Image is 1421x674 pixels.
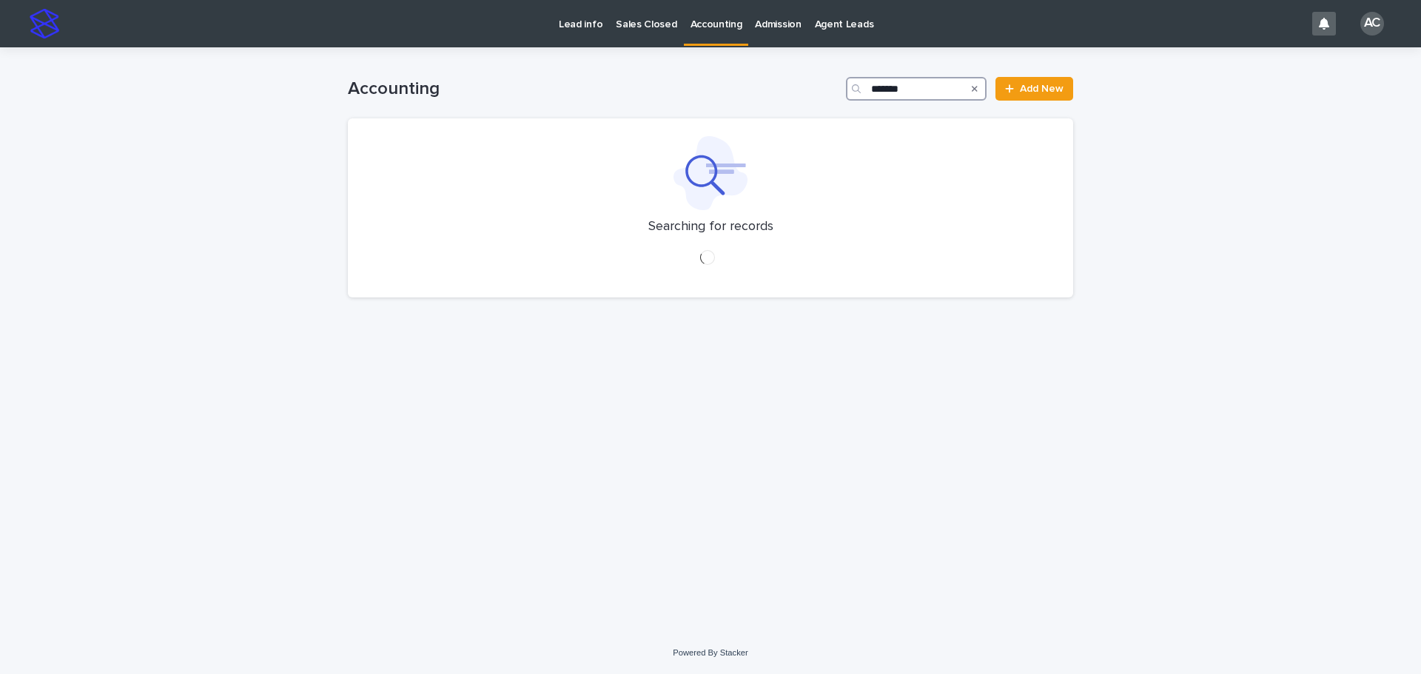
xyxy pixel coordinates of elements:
span: Add New [1020,84,1064,94]
h1: Accounting [348,78,840,100]
img: stacker-logo-s-only.png [30,9,59,38]
p: Searching for records [648,219,773,235]
a: Powered By Stacker [673,648,748,657]
input: Search [846,77,987,101]
div: AC [1360,12,1384,36]
a: Add New [995,77,1073,101]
